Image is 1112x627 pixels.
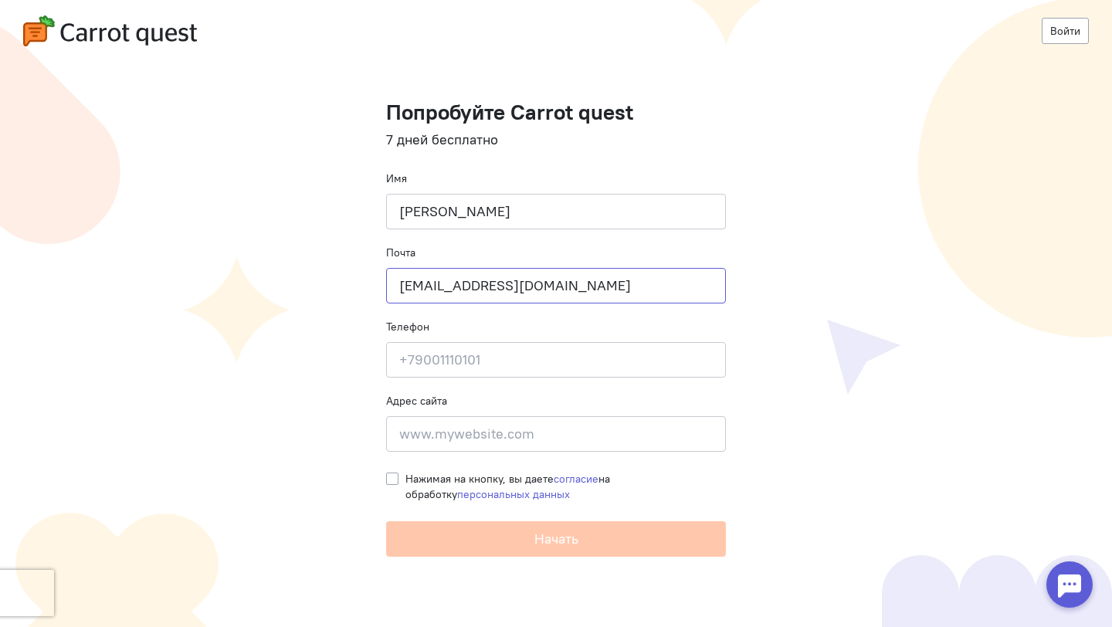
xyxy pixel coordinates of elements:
[386,319,429,334] label: Телефон
[386,416,726,452] input: www.mywebsite.com
[1042,18,1089,44] a: Войти
[386,245,415,260] label: Почта
[386,342,726,378] input: +79001110101
[386,100,726,124] h1: Попробуйте Carrot quest
[554,472,598,486] a: согласие
[534,530,578,547] span: Начать
[386,171,407,186] label: Имя
[386,132,726,147] h4: 7 дней бесплатно
[386,521,726,557] button: Начать
[405,472,610,501] span: Нажимая на кнопку, вы даете на обработку
[23,15,197,46] img: carrot-quest-logo.svg
[457,487,570,501] a: персональных данных
[386,393,447,408] label: Адрес сайта
[386,194,726,229] input: Ваше имя
[386,268,726,303] input: name@company.ru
